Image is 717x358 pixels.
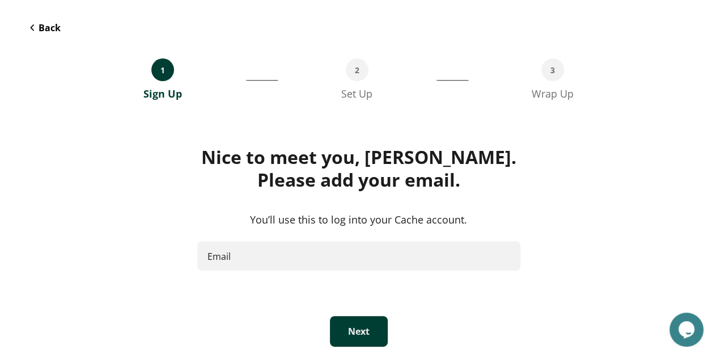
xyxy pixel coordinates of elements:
div: ___________________________________ [436,58,468,100]
img: Back Icon [30,24,34,31]
button: Back [30,22,61,34]
div: You’ll use this to log into your Cache account. [30,212,688,228]
div: 3 [541,58,564,81]
div: Wrap Up [532,87,574,100]
iframe: chat widget [669,313,706,347]
button: Next [330,316,388,347]
div: 2 [346,58,368,81]
div: 1 [151,58,174,81]
div: Nice to meet you, [PERSON_NAME]. Please add your email. [30,146,688,191]
div: Set Up [341,87,372,100]
div: __________________________________ [246,58,278,100]
div: Sign Up [143,87,182,100]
